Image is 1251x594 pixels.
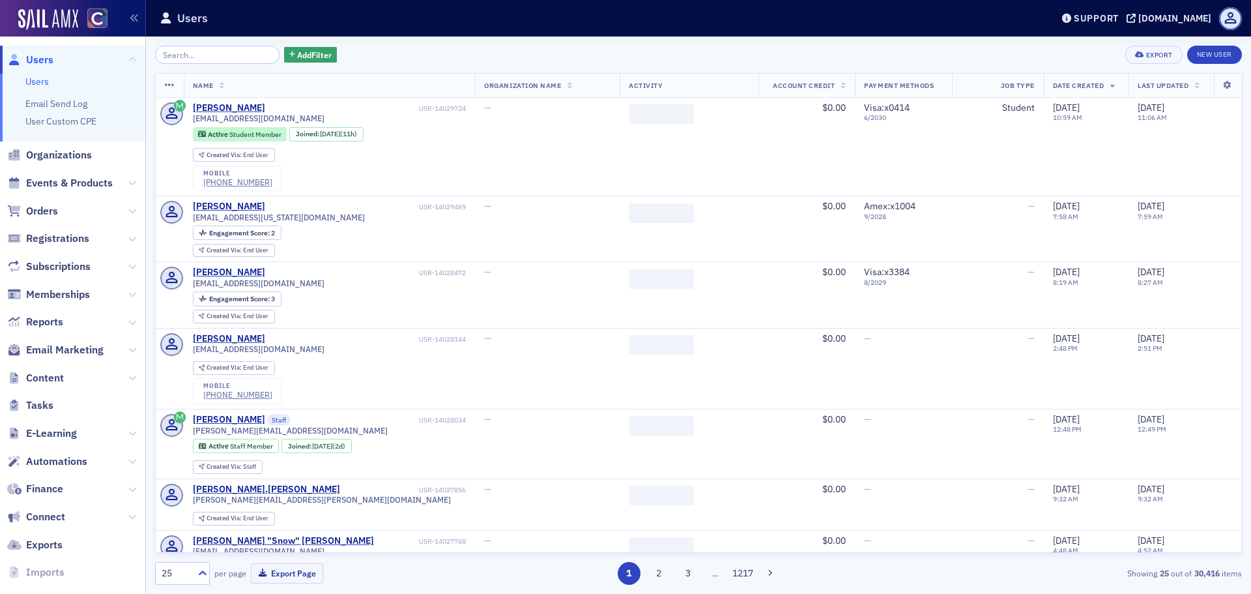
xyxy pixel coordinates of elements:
div: USR-14029724 [267,104,466,113]
a: [PHONE_NUMBER] [203,177,272,187]
span: [DATE] [1053,483,1080,495]
span: [DATE] [1053,102,1080,113]
span: [DATE] [1138,200,1164,212]
time: 4:52 AM [1138,546,1163,555]
a: Users [25,76,49,87]
span: Reports [26,315,63,329]
span: — [484,333,491,344]
a: Email Marketing [7,343,104,357]
button: [DOMAIN_NAME] [1127,14,1216,23]
span: Visa : x3384 [864,266,910,278]
div: 3 [209,295,275,303]
span: — [864,413,871,425]
span: — [864,535,871,546]
time: 12:48 PM [1053,424,1082,434]
span: [DATE] [1053,266,1080,278]
span: ‌ [629,203,694,223]
span: [EMAIL_ADDRESS][DOMAIN_NAME] [193,344,324,354]
a: Organizations [7,148,92,162]
div: Joined: 2025-09-16 00:00:00 [281,439,352,453]
span: Activity [629,81,663,90]
h1: Users [177,10,208,26]
div: Joined: 2025-09-18 00:00:00 [289,127,364,141]
div: Created Via: End User [193,512,275,526]
span: Organizations [26,148,92,162]
a: Users [7,53,53,67]
span: Engagement Score : [209,228,271,237]
span: … [706,567,725,579]
span: Created Via : [207,514,243,522]
a: Active Staff Member [199,442,272,451]
a: Orders [7,204,58,218]
div: Staff [207,464,256,471]
span: [EMAIL_ADDRESS][DOMAIN_NAME] [193,278,324,288]
span: Tasks [26,398,53,413]
a: Finance [7,482,63,496]
span: — [1028,333,1035,344]
span: 8 / 2029 [864,278,943,287]
span: — [484,266,491,278]
div: Active: Active: Student Member [193,127,287,141]
a: Registrations [7,231,89,246]
a: Imports [7,565,65,580]
div: [PERSON_NAME] [193,102,265,114]
button: 3 [677,562,700,585]
button: Export [1125,46,1182,64]
span: [PERSON_NAME][EMAIL_ADDRESS][PERSON_NAME][DOMAIN_NAME] [193,495,451,505]
span: [DATE] [1138,535,1164,546]
span: E-Learning [26,426,77,441]
div: Created Via: End User [193,361,275,375]
span: Finance [26,482,63,496]
time: 12:49 PM [1138,424,1166,434]
span: 9 / 2028 [864,213,943,221]
a: SailAMX [18,9,78,30]
span: Add Filter [297,49,332,61]
span: — [484,535,491,546]
span: [DATE] [1138,266,1164,278]
div: USR-14028034 [293,416,467,424]
span: Created Via : [207,363,243,372]
div: [PERSON_NAME] [193,333,265,345]
div: Created Via: End User [193,244,275,258]
time: 8:27 AM [1138,278,1163,287]
div: [PERSON_NAME] [193,267,265,278]
span: 6 / 2030 [864,113,943,122]
span: — [1028,483,1035,495]
span: $0.00 [822,266,846,278]
a: E-Learning [7,426,77,441]
div: Export [1146,52,1173,59]
span: [DATE] [1053,200,1080,212]
span: Memberships [26,288,90,302]
span: [EMAIL_ADDRESS][US_STATE][DOMAIN_NAME] [193,213,365,222]
a: Connect [7,510,65,524]
time: 4:48 AM [1053,546,1078,555]
div: Created Via: End User [193,310,275,323]
span: Student Member [229,130,281,139]
div: End User [207,515,268,522]
span: Engagement Score : [209,294,271,303]
span: [DATE] [1138,483,1164,495]
span: — [484,483,491,495]
div: Showing out of items [889,567,1242,579]
span: — [484,200,491,212]
a: [PERSON_NAME] [193,201,265,213]
span: [DATE] [312,441,332,451]
a: Reports [7,315,63,329]
span: $0.00 [822,413,846,425]
button: 2 [647,562,670,585]
div: Created Via: End User [193,148,275,162]
span: Account Credit [773,81,835,90]
div: [PERSON_NAME] [193,414,265,426]
div: Support [1074,12,1119,24]
div: End User [207,152,268,159]
span: Staff Member [230,441,273,451]
span: Visa : x0414 [864,102,910,113]
span: — [1028,413,1035,425]
a: [PERSON_NAME].[PERSON_NAME] [193,484,340,496]
span: Active [208,441,230,451]
div: 25 [162,567,190,580]
div: [PHONE_NUMBER] [203,390,272,400]
span: $0.00 [822,483,846,495]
